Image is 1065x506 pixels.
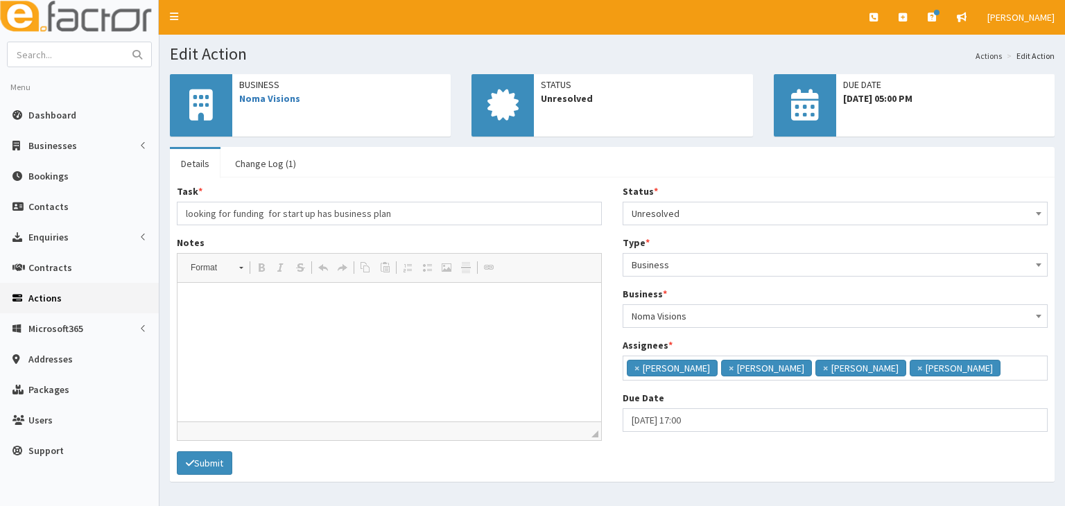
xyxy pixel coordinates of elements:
[623,391,664,405] label: Due Date
[623,202,1048,225] span: Unresolved
[356,259,375,277] a: Copy (Ctrl+C)
[456,259,476,277] a: Insert Horizontal Line
[28,353,73,365] span: Addresses
[28,200,69,213] span: Contacts
[721,360,812,376] li: Julie Sweeney
[623,236,650,250] label: Type
[729,361,734,375] span: ×
[591,430,598,437] span: Drag to resize
[28,292,62,304] span: Actions
[333,259,352,277] a: Redo (Ctrl+Y)
[623,253,1048,277] span: Business
[541,78,745,91] span: Status
[170,45,1055,63] h1: Edit Action
[8,42,124,67] input: Search...
[627,360,718,376] li: Catherine Espin
[632,204,1039,223] span: Unresolved
[843,78,1048,91] span: Due Date
[224,149,307,178] a: Change Log (1)
[910,360,1001,376] li: Paul Slade
[823,361,828,375] span: ×
[291,259,310,277] a: Strike Through
[313,259,333,277] a: Undo (Ctrl+Z)
[177,283,601,421] iframe: Rich Text Editor, notes
[632,306,1039,326] span: Noma Visions
[479,259,499,277] a: Link (Ctrl+L)
[184,259,232,277] span: Format
[28,414,53,426] span: Users
[917,361,922,375] span: ×
[623,338,673,352] label: Assignees
[623,304,1048,328] span: Noma Visions
[437,259,456,277] a: Image
[170,149,220,178] a: Details
[239,92,300,105] a: Noma Visions
[375,259,395,277] a: Paste (Ctrl+V)
[28,261,72,274] span: Contracts
[271,259,291,277] a: Italic (Ctrl+I)
[28,109,76,121] span: Dashboard
[183,258,250,277] a: Format
[28,322,83,335] span: Microsoft365
[632,255,1039,274] span: Business
[398,259,417,277] a: Insert/Remove Numbered List
[252,259,271,277] a: Bold (Ctrl+B)
[843,91,1048,105] span: [DATE] 05:00 PM
[177,184,202,198] label: Task
[976,50,1002,62] a: Actions
[417,259,437,277] a: Insert/Remove Bulleted List
[177,451,232,475] button: Submit
[1003,50,1055,62] li: Edit Action
[28,231,69,243] span: Enquiries
[987,11,1055,24] span: [PERSON_NAME]
[815,360,906,376] li: Gina Waterhouse
[28,444,64,457] span: Support
[28,170,69,182] span: Bookings
[28,383,69,396] span: Packages
[623,287,667,301] label: Business
[28,139,77,152] span: Businesses
[541,91,745,105] span: Unresolved
[623,184,658,198] label: Status
[239,78,444,91] span: Business
[634,361,639,375] span: ×
[177,236,205,250] label: Notes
